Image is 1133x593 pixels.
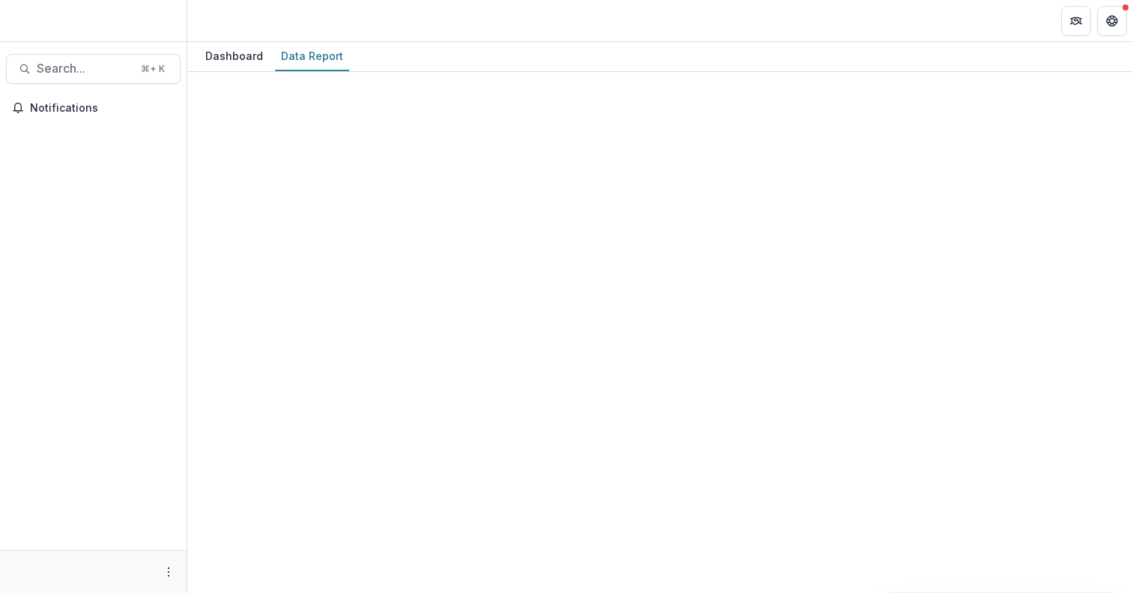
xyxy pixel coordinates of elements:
span: Search... [37,61,132,76]
button: More [160,563,178,581]
div: Data Report [275,45,349,67]
a: Data Report [275,42,349,71]
div: Dashboard [199,45,269,67]
span: Notifications [30,102,175,115]
button: Get Help [1097,6,1127,36]
div: ⌘ + K [138,61,168,77]
button: Partners [1061,6,1091,36]
button: Notifications [6,96,181,120]
button: Search... [6,54,181,84]
a: Dashboard [199,42,269,71]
